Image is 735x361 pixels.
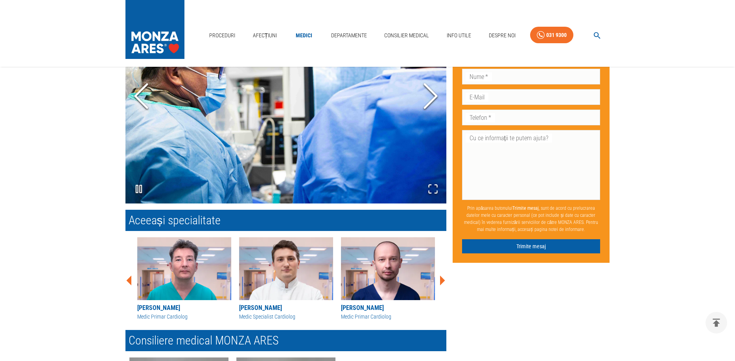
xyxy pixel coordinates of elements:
button: Previous Slide [125,53,157,141]
h2: Aceeași specialitate [125,210,446,231]
a: [PERSON_NAME]Medic Primar Cardiolog [137,237,231,321]
a: Afecțiuni [250,27,280,44]
div: Medic Specialist Cardiolog [239,313,333,321]
button: Open Fullscreen [420,176,446,203]
img: Dr. Mihai Cocoi [239,237,333,300]
div: 031 9300 [546,30,567,40]
div: Medic Primar Cardiolog [137,313,231,321]
a: [PERSON_NAME]Medic Primar Cardiolog [341,237,435,321]
a: Proceduri [206,27,238,44]
a: Despre Noi [486,27,519,44]
a: Medici [291,27,317,44]
button: Trimite mesaj [462,239,601,253]
a: Departamente [328,27,370,44]
a: 031 9300 [530,27,573,44]
img: Dr. Horia Iuga [341,237,435,300]
b: Trimite mesaj [512,205,539,211]
button: Play or Pause Slideshow [125,176,152,203]
a: Consilier Medical [381,27,432,44]
div: [PERSON_NAME] [341,303,435,313]
div: [PERSON_NAME] [239,303,333,313]
div: Medic Primar Cardiolog [341,313,435,321]
h2: Consiliere medical MONZA ARES [125,330,446,351]
button: delete [706,312,727,334]
button: Next Slide [415,53,446,141]
a: [PERSON_NAME]Medic Specialist Cardiolog [239,237,333,321]
img: Dr. Radu Hagiu [137,237,231,300]
div: [PERSON_NAME] [137,303,231,313]
a: Info Utile [444,27,474,44]
p: Prin apăsarea butonului , sunt de acord cu prelucrarea datelor mele cu caracter personal (ce pot ... [462,201,601,236]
